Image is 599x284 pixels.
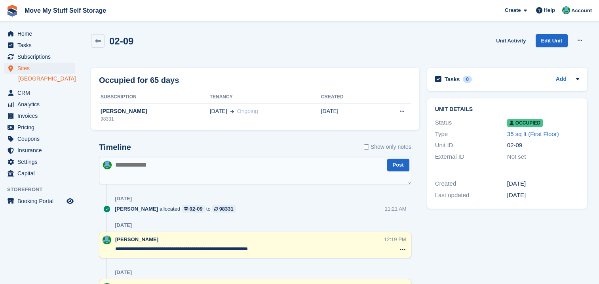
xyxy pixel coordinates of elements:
div: 12:19 PM [384,236,406,243]
div: 02-09 [190,205,203,213]
div: 98331 [219,205,234,213]
img: Dan [562,6,570,14]
a: 35 sq ft (First Floor) [507,130,559,137]
a: Add [556,75,567,84]
div: 02-09 [507,141,579,150]
a: menu [4,196,75,207]
a: Unit Activity [493,34,529,47]
div: 11:21 AM [385,205,407,213]
span: Occupied [507,119,543,127]
div: Last updated [435,191,507,200]
span: Settings [17,156,65,167]
th: Subscription [99,91,210,104]
a: Edit Unit [536,34,568,47]
a: [GEOGRAPHIC_DATA] [18,75,75,83]
div: Status [435,118,507,127]
th: Tenancy [210,91,321,104]
a: 02-09 [182,205,205,213]
span: Pricing [17,122,65,133]
img: Dan [103,236,111,244]
div: Created [435,179,507,188]
a: menu [4,122,75,133]
a: menu [4,63,75,74]
th: Created [321,91,373,104]
span: Storefront [7,186,79,194]
span: Subscriptions [17,51,65,62]
a: menu [4,99,75,110]
div: 0 [463,76,472,83]
h2: Unit details [435,106,579,113]
a: menu [4,133,75,144]
img: stora-icon-8386f47178a22dfd0bd8f6a31ec36ba5ce8667c1dd55bd0f319d3a0aa187defe.svg [6,5,18,17]
a: Move My Stuff Self Storage [21,4,109,17]
span: [DATE] [210,107,227,115]
div: [DATE] [115,222,132,228]
a: menu [4,156,75,167]
img: Dan [103,161,112,169]
input: Show only notes [364,143,369,151]
span: Insurance [17,145,65,156]
span: Account [571,7,592,15]
h2: Tasks [445,76,460,83]
h2: Occupied for 65 days [99,74,179,86]
span: Help [544,6,555,14]
span: Create [505,6,521,14]
a: menu [4,51,75,62]
a: Preview store [65,196,75,206]
div: Type [435,130,507,139]
div: 98331 [99,115,210,123]
span: Invoices [17,110,65,121]
span: Capital [17,168,65,179]
a: menu [4,87,75,98]
span: Tasks [17,40,65,51]
div: Unit ID [435,141,507,150]
span: [PERSON_NAME] [115,205,158,213]
a: menu [4,110,75,121]
span: Home [17,28,65,39]
h2: Timeline [99,143,131,152]
a: menu [4,28,75,39]
button: Post [387,159,409,172]
div: [PERSON_NAME] [99,107,210,115]
span: Coupons [17,133,65,144]
span: Ongoing [237,108,258,114]
a: menu [4,145,75,156]
span: Analytics [17,99,65,110]
a: 98331 [212,205,236,213]
span: CRM [17,87,65,98]
div: [DATE] [115,196,132,202]
span: Sites [17,63,65,74]
h2: 02-09 [109,36,133,46]
a: menu [4,40,75,51]
div: [DATE] [507,191,579,200]
div: allocated to [115,205,240,213]
label: Show only notes [364,143,411,151]
td: [DATE] [321,103,373,127]
span: [PERSON_NAME] [115,236,158,242]
div: [DATE] [115,269,132,276]
a: menu [4,168,75,179]
div: External ID [435,152,507,161]
span: Booking Portal [17,196,65,207]
div: Not set [507,152,579,161]
div: [DATE] [507,179,579,188]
